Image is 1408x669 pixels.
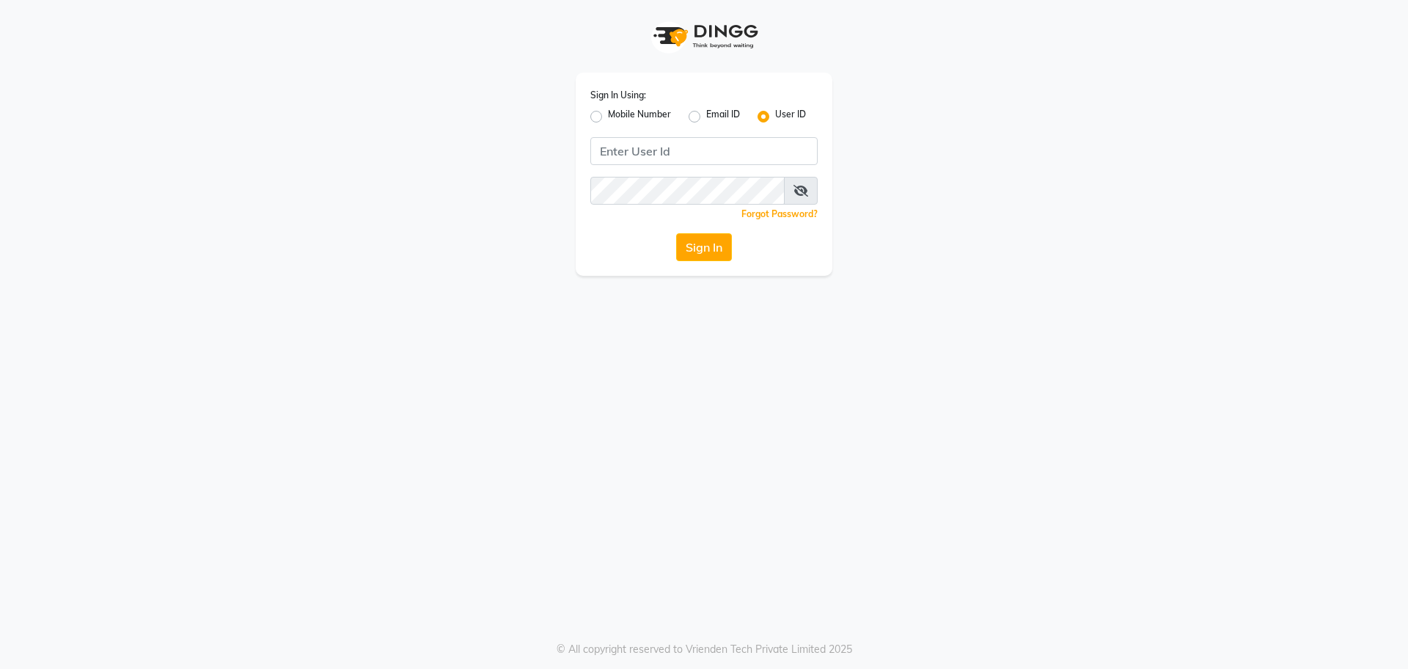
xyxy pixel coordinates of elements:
a: Forgot Password? [741,208,818,219]
label: Mobile Number [608,108,671,125]
img: logo1.svg [645,15,763,58]
input: Username [590,177,785,205]
label: Email ID [706,108,740,125]
label: Sign In Using: [590,89,646,102]
input: Username [590,137,818,165]
button: Sign In [676,233,732,261]
label: User ID [775,108,806,125]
